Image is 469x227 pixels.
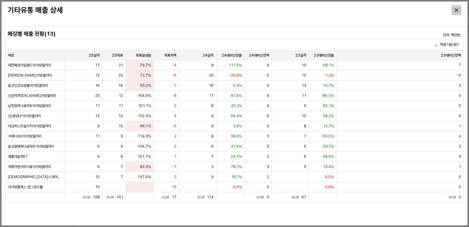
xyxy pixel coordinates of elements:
span: 107.7% [138,154,151,159]
span: 10 [95,185,100,189]
span: 10 [95,174,100,179]
span: 48.6% [323,154,334,159]
span: 0.0% [233,185,242,189]
span: 119.3% [138,134,151,139]
span: -1 [172,164,176,169]
span: 8 [304,124,306,129]
span: 24대비신장액 [249,53,269,58]
span: 신)[PERSON_NAME]가방갤러리 [8,93,56,98]
span: 7 [459,63,461,68]
span: 10 [302,113,306,118]
span: 3 [267,134,269,139]
span: 24.7% [231,154,242,159]
span: 85.1% [323,103,334,108]
span: 11 [95,134,100,139]
span: 5 [459,103,461,108]
span: 4 [267,103,269,108]
span: 16 [95,83,100,88]
span: 11 [302,93,306,98]
span: 대전패션아일랜드아가방갤러리 [8,63,51,68]
span: 8 [174,93,176,98]
span: 0 [267,83,269,88]
span: 5 [304,164,306,169]
span: 16 [209,83,214,88]
span: 45.2% [231,103,242,108]
span: 7 [211,154,214,159]
span: 3 [459,144,461,149]
span: 8 [211,63,214,68]
span: 6 [459,113,461,118]
span: 거제디큐브아가방갤러리 [8,134,42,139]
span: [DEMOGRAPHIC_DATA]스퀘어아가방 [8,174,62,179]
button: 엑셀 다운로드 [432,41,462,48]
span: 95.2% [140,83,151,88]
span: 20 [118,73,123,78]
span: 158 [93,195,100,199]
span: 목표달성율 [136,53,151,58]
span: 아가방플렉스 원그로브몰 [8,185,43,189]
span: -5 [265,73,269,78]
span: 111.5% [229,63,242,68]
span: -0 [172,124,176,129]
span: 147.9% [138,174,151,179]
span: -26.9% [229,73,242,78]
button: Close [452,5,461,15]
span: Sum [197,195,207,199]
span: 울산원예하나로마트아가방갤러리 [8,144,54,149]
span: 86.5% [323,93,334,98]
span: 9 [211,174,214,179]
span: -4 [172,63,176,68]
span: 82.5% [140,164,151,169]
span: 13.4% [323,164,334,169]
span: 58.2% [323,113,334,118]
span: 68.1% [323,63,334,68]
span: 9 [121,144,123,149]
span: 11 [95,103,100,108]
span: 9 [97,154,100,159]
span: -1 [172,83,176,88]
span: 23대비신장율 [314,53,334,58]
span: 애플아울렛ET [8,154,28,159]
span: 0.0% [325,185,334,189]
span: 17 [95,63,100,68]
span: 0 [267,195,269,199]
span: 3 [459,154,461,159]
span: 2 [459,83,461,88]
span: 3 [174,174,176,179]
span: Sum [449,195,459,199]
span: 104.7% [138,144,151,149]
span: 101.1% [138,103,151,108]
span: 6 [267,113,269,118]
span: 0 [174,103,176,108]
span: 7 [304,134,306,139]
span: 21 [119,63,123,68]
span: 13 [302,83,306,88]
span: 0 [459,185,461,189]
span: 8 [211,103,214,108]
span: 41.9% [231,144,242,149]
span: 신)광양LF아가방갤러리 [8,113,41,118]
span: 18.1% [231,174,242,179]
span: 23실적 [295,53,306,58]
span: 세종어반아트리움아가방갤러리 [8,164,51,169]
span: 8 [121,154,123,159]
span: 6 [211,144,214,149]
span: 0.0% [325,174,334,179]
span: 0 [267,185,269,189]
span: 2.6% [233,124,242,129]
span: 60.0% [323,134,334,139]
span: 9 [97,124,100,129]
span: -1.2% [324,73,334,78]
span: 3 [267,144,269,149]
span: 9 [121,134,123,139]
span: 96.1% [140,124,151,129]
span: Sum [162,195,172,199]
span: 25실적 [89,53,100,58]
span: 9 [267,63,269,68]
span: 0 [174,144,176,149]
span: 114 [207,195,214,199]
span: 1 [459,124,461,129]
span: 66.4% [231,113,242,118]
span: 78.1% [231,164,242,169]
span: 0 [267,124,269,129]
